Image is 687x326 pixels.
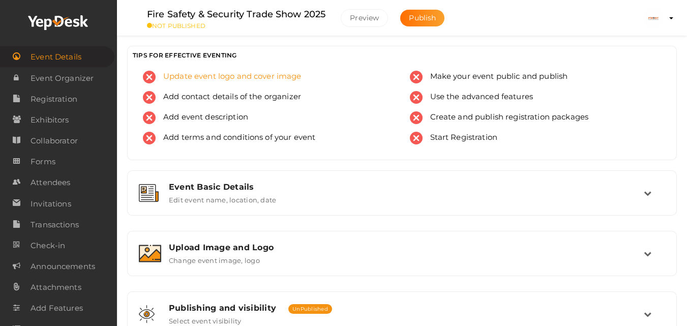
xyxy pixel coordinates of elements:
span: Add Features [31,298,83,318]
img: event-details.svg [139,184,159,202]
label: Change event image, logo [169,252,260,264]
span: Publishing and visibility [169,303,276,313]
span: Attachments [31,277,81,298]
span: Make your event public and publish [423,71,568,83]
span: Add event description [156,111,248,124]
span: Event Organizer [31,68,94,88]
img: error.svg [410,111,423,124]
span: Event Details [31,47,81,67]
label: Fire Safety & Security Trade Show 2025 [147,7,325,22]
span: Forms [31,152,55,172]
span: Invitations [31,194,71,214]
span: Exhibitors [31,110,69,130]
span: Registration [31,89,77,109]
div: Event Basic Details [169,182,644,192]
img: error.svg [143,71,156,83]
span: Create and publish registration packages [423,111,589,124]
span: Use the advanced features [423,91,533,104]
img: HHXAJVHK_small.png [643,8,664,28]
img: error.svg [410,91,423,104]
img: error.svg [410,132,423,144]
small: NOT PUBLISHED [147,22,325,29]
span: Collaborator [31,131,78,151]
button: Preview [341,9,388,27]
img: error.svg [143,132,156,144]
img: shared-vision.svg [139,305,155,323]
a: Event Basic Details Edit event name, location, date [133,196,671,206]
span: Update event logo and cover image [156,71,302,83]
label: Select event visibility [169,313,242,325]
img: error.svg [143,111,156,124]
span: Announcements [31,256,95,277]
div: Upload Image and Logo [169,243,644,252]
img: error.svg [143,91,156,104]
span: Publish [409,13,436,22]
span: Attendees [31,172,70,193]
button: Publish [400,10,444,26]
span: Check-in [31,235,65,256]
span: Start Registration [423,132,498,144]
img: error.svg [410,71,423,83]
span: Add terms and conditions of your event [156,132,315,144]
h3: TIPS FOR EFFECTIVE EVENTING [133,51,671,59]
a: Upload Image and Logo Change event image, logo [133,257,671,266]
span: Transactions [31,215,79,235]
span: UnPublished [288,304,332,314]
span: Add contact details of the organizer [156,91,301,104]
img: image.svg [139,245,161,262]
label: Edit event name, location, date [169,192,276,204]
